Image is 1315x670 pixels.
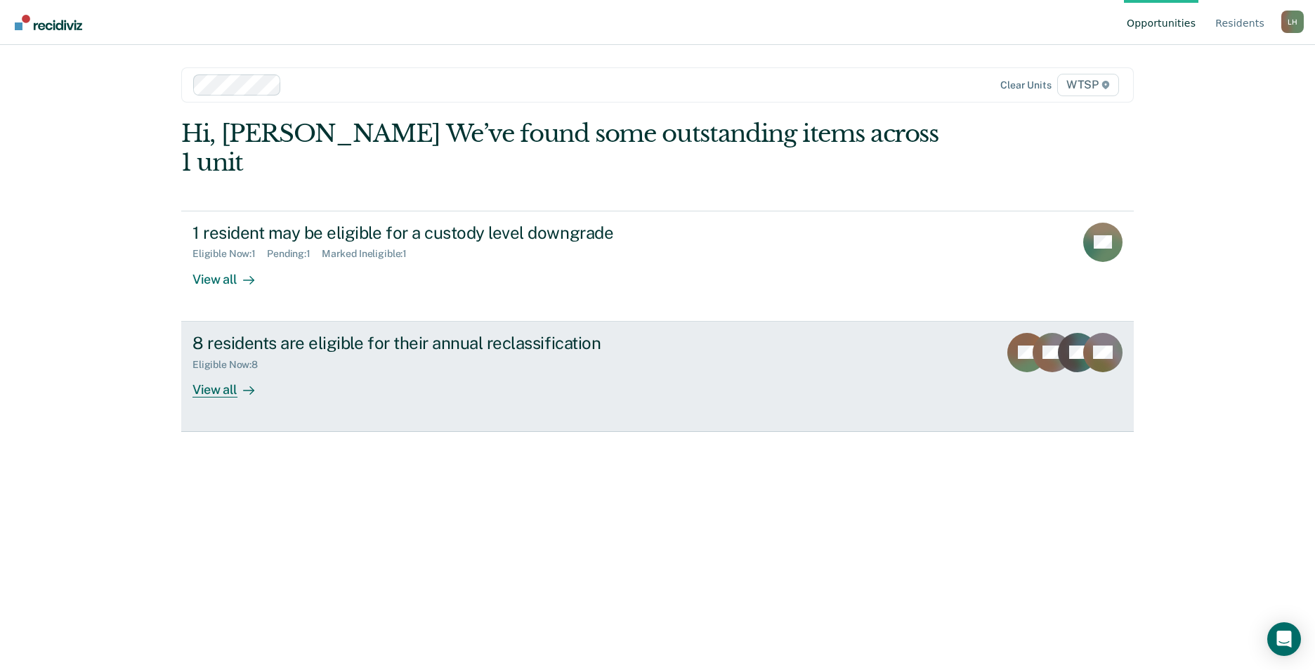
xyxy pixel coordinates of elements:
div: Open Intercom Messenger [1267,622,1301,656]
div: Clear units [1000,79,1052,91]
div: 8 residents are eligible for their annual reclassification [192,333,686,353]
div: Eligible Now : 1 [192,248,267,260]
div: View all [192,370,271,398]
a: 1 resident may be eligible for a custody level downgradeEligible Now:1Pending:1Marked Ineligible:... [181,211,1134,322]
div: Hi, [PERSON_NAME] We’ve found some outstanding items across 1 unit [181,119,943,177]
div: 1 resident may be eligible for a custody level downgrade [192,223,686,243]
div: View all [192,260,271,287]
div: L H [1281,11,1304,33]
div: Marked Ineligible : 1 [322,248,418,260]
div: Pending : 1 [267,248,322,260]
img: Recidiviz [15,15,82,30]
span: WTSP [1057,74,1119,96]
div: Eligible Now : 8 [192,359,269,371]
button: Profile dropdown button [1281,11,1304,33]
a: 8 residents are eligible for their annual reclassificationEligible Now:8View all [181,322,1134,432]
